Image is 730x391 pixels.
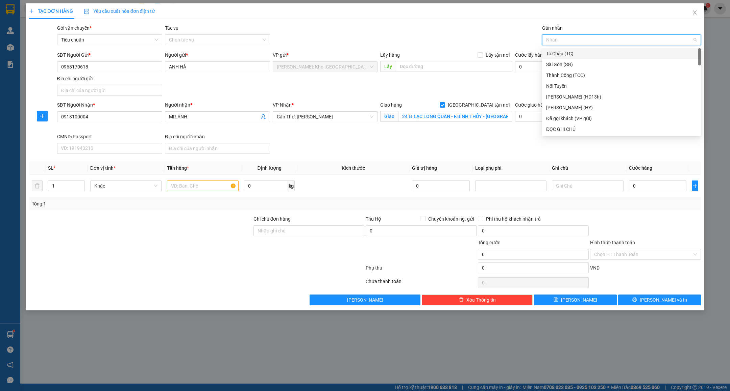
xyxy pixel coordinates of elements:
[273,102,292,108] span: VP Nhận
[546,104,697,111] div: [PERSON_NAME] (HY)
[542,124,701,135] div: ĐỌC GHI CHÚ
[685,3,704,22] button: Close
[365,278,477,289] div: Chưa thanh toán
[478,240,500,245] span: Tổng cước
[412,165,437,171] span: Giá trị hàng
[472,162,550,175] th: Loại phụ phí
[288,180,295,191] span: kg
[94,181,158,191] span: Khác
[534,295,617,305] button: save[PERSON_NAME]
[310,295,420,305] button: [PERSON_NAME]
[57,133,162,140] div: CMND/Passport
[398,111,512,122] input: Giao tận nơi
[61,35,158,45] span: Tiêu chuẩn
[380,102,402,108] span: Giao hàng
[380,111,398,122] span: Giao
[380,52,400,58] span: Lấy hàng
[542,70,701,81] div: Thành Công (TCC)
[380,61,396,72] span: Lấy
[277,62,374,72] span: Hồ Chí Minh: Kho Thủ Đức & Quận 9
[554,297,558,303] span: save
[546,72,697,79] div: Thành Công (TCC)
[542,113,701,124] div: Đã gọi khách (VP gửi)
[640,296,687,304] span: [PERSON_NAME] và In
[253,225,364,236] input: Ghi chú đơn hàng
[45,13,139,21] span: Ngày in phiếu: 11:03 ngày
[422,295,533,305] button: deleteXóa Thông tin
[57,85,162,96] input: Địa chỉ của người gửi
[412,180,469,191] input: 0
[19,23,36,29] strong: CSKH:
[165,51,270,59] div: Người gửi
[167,180,239,191] input: VD: Bàn, Ghế
[3,23,51,35] span: [PHONE_NUMBER]
[542,102,701,113] div: Hoàng Yến (HY)
[347,296,383,304] span: [PERSON_NAME]
[483,215,543,223] span: Phí thu hộ khách nhận trả
[425,215,477,223] span: Chuyển khoản ng. gửi
[515,102,549,108] label: Cước giao hàng
[165,133,270,140] div: Địa chỉ người nhận
[167,165,189,171] span: Tên hàng
[546,82,697,90] div: Nối Tuyến
[165,143,270,154] input: Địa chỉ của người nhận
[542,25,563,31] label: Gán nhãn
[546,50,697,57] div: Tô Châu (TC)
[165,25,178,31] label: Tác vụ
[32,200,282,207] div: Tổng: 1
[257,165,281,171] span: Định lượng
[277,112,374,122] span: Cần Thơ: Kho Ninh Kiều
[84,9,89,14] img: icon
[396,61,512,72] input: Dọc đường
[546,93,697,101] div: [PERSON_NAME] (HD13h)
[57,75,162,82] div: Địa chỉ người gửi
[692,10,698,15] span: close
[546,36,547,44] input: Gán nhãn
[542,81,701,91] div: Nối Tuyến
[632,297,637,303] span: printer
[32,180,43,191] button: delete
[459,297,464,303] span: delete
[561,296,597,304] span: [PERSON_NAME]
[366,216,381,222] span: Thu Hộ
[253,216,291,222] label: Ghi chú đơn hàng
[590,240,635,245] label: Hình thức thanh toán
[57,101,162,109] div: SĐT Người Nhận
[3,41,104,50] span: Mã đơn: HCM91209250002
[515,52,545,58] label: Cước lấy hàng
[48,165,53,171] span: SL
[590,265,600,271] span: VND
[29,8,73,14] span: TẠO ĐƠN HÀNG
[546,115,697,122] div: Đã gọi khách (VP gửi)
[37,111,48,121] button: plus
[90,165,116,171] span: Đơn vị tính
[29,9,34,13] span: plus
[549,162,626,175] th: Ghi chú
[445,101,512,109] span: [GEOGRAPHIC_DATA] tận nơi
[37,113,47,119] span: plus
[365,264,477,276] div: Phụ thu
[542,48,701,59] div: Tô Châu (TC)
[57,51,162,59] div: SĐT Người Gửi
[552,180,624,191] input: Ghi Chú
[542,59,701,70] div: Sài Gòn (SG)
[692,183,698,189] span: plus
[165,101,270,109] div: Người nhận
[342,165,365,171] span: Kích thước
[84,8,155,14] span: Yêu cầu xuất hóa đơn điện tử
[466,296,496,304] span: Xóa Thông tin
[629,165,652,171] span: Cước hàng
[48,3,137,12] strong: PHIẾU DÁN LÊN HÀNG
[515,111,580,122] input: Cước giao hàng
[483,51,512,59] span: Lấy tận nơi
[53,23,135,35] span: CÔNG TY TNHH CHUYỂN PHÁT NHANH BẢO AN
[57,25,92,31] span: Gói vận chuyển
[515,61,593,72] input: Cước lấy hàng
[546,61,697,68] div: Sài Gòn (SG)
[692,180,698,191] button: plus
[618,295,701,305] button: printer[PERSON_NAME] và In
[546,125,697,133] div: ĐỌC GHI CHÚ
[273,51,378,59] div: VP gửi
[542,91,701,102] div: Huy Dương (HD13h)
[261,114,266,119] span: user-add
